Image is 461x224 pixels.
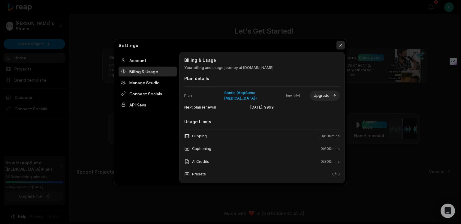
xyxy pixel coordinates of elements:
div: Usage Limits [184,118,340,125]
div: AI Credits [184,159,209,164]
div: Presets [184,172,206,177]
div: Billing & Usage [119,67,177,76]
div: Clipping [184,133,207,139]
span: 0 / 600 mins [321,146,340,151]
span: ( month ly) [286,94,300,97]
h2: Settings [116,42,140,49]
p: Your billing and usage journey at [DOMAIN_NAME] [184,65,340,70]
div: Plan details [184,75,340,82]
span: 0 / 600 mins [321,133,340,139]
div: Manage Studio [119,78,177,88]
span: Plan [184,93,222,98]
div: Account [119,55,177,65]
div: Captioning [184,146,211,152]
span: [DATE], 9999 [237,105,288,110]
span: 0 / 300 mins [321,159,340,164]
span: Next plan renewal [184,105,235,110]
h2: Billing & Usage [184,57,340,63]
span: 0 / 10 [332,172,340,177]
div: API Keys [119,100,177,110]
span: Studio (AppSumo [MEDICAL_DATA]) [224,90,285,101]
div: Connect Socials [119,89,177,99]
button: Upgrade [310,91,340,101]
